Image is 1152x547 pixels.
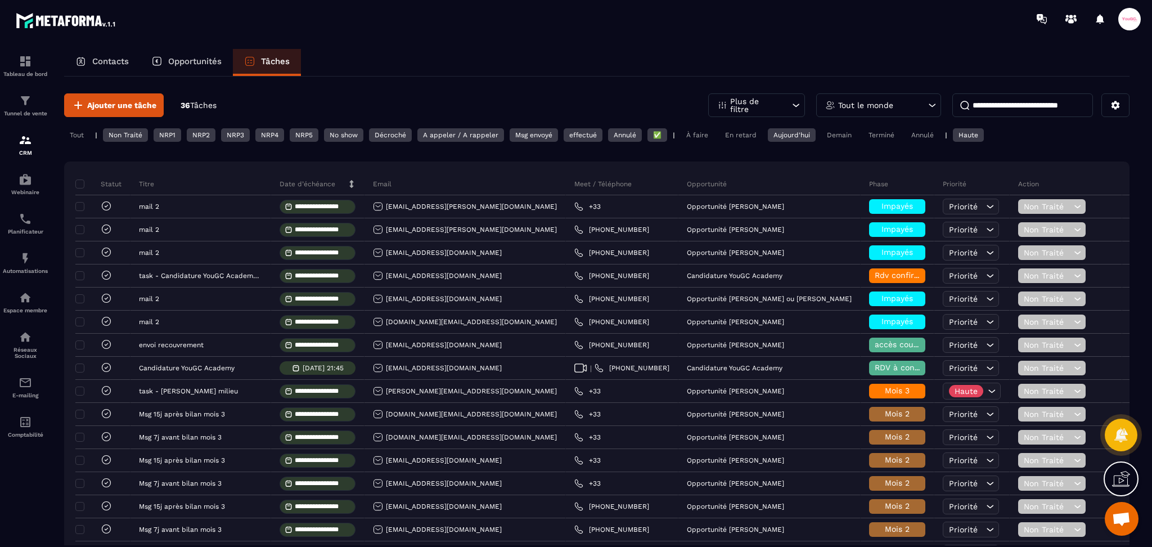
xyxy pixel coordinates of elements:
[885,478,910,487] span: Mois 2
[3,243,48,283] a: automationsautomationsAutomatisations
[881,294,913,303] span: Impayés
[3,204,48,243] a: schedulerschedulerPlanificateur
[3,392,48,398] p: E-mailing
[875,363,947,372] span: RDV à confimer ❓
[303,364,344,372] p: [DATE] 21:45
[881,201,913,210] span: Impayés
[768,128,816,142] div: Aujourd'hui
[574,202,601,211] a: +33
[64,49,140,76] a: Contacts
[3,322,48,367] a: social-networksocial-networkRéseaux Sociaux
[19,376,32,389] img: email
[3,125,48,164] a: formationformationCRM
[949,202,978,211] span: Priorité
[673,131,675,139] p: |
[139,364,235,372] p: Candidature YouGC Academy
[373,180,391,189] p: Email
[687,526,784,533] p: Opportunité [PERSON_NAME]
[103,128,148,142] div: Non Traité
[3,367,48,407] a: emailemailE-mailing
[949,479,978,488] span: Priorité
[19,94,32,107] img: formation
[949,410,978,419] span: Priorité
[140,49,233,76] a: Opportunités
[647,128,667,142] div: ✅
[574,317,649,326] a: [PHONE_NUMBER]
[255,128,284,142] div: NRP4
[574,225,649,234] a: [PHONE_NUMBER]
[881,225,913,234] span: Impayés
[1024,248,1071,257] span: Non Traité
[838,101,893,109] p: Tout le monde
[687,387,784,395] p: Opportunité [PERSON_NAME]
[885,386,910,395] span: Mois 3
[1105,502,1138,536] a: Ouvrir le chat
[687,203,784,210] p: Opportunité [PERSON_NAME]
[92,56,129,66] p: Contacts
[574,502,649,511] a: [PHONE_NUMBER]
[139,456,225,464] p: Msg 15j après bilan mois 3
[3,432,48,438] p: Comptabilité
[139,295,159,303] p: mail 2
[1024,225,1071,234] span: Non Traité
[139,249,159,257] p: mail 2
[574,525,649,534] a: [PHONE_NUMBER]
[687,433,784,441] p: Opportunité [PERSON_NAME]
[595,364,669,373] a: [PHONE_NUMBER]
[875,340,939,349] span: accès coupés ❌
[949,271,978,280] span: Priorité
[949,317,978,326] span: Priorité
[324,128,363,142] div: No show
[290,128,318,142] div: NRP5
[78,180,121,189] p: Statut
[3,71,48,77] p: Tableau de bord
[139,203,159,210] p: mail 2
[1024,502,1071,511] span: Non Traité
[3,283,48,322] a: automationsautomationsEspace membre
[863,128,900,142] div: Terminé
[574,294,649,303] a: [PHONE_NUMBER]
[87,100,156,111] span: Ajouter une tâche
[233,49,301,76] a: Tâches
[869,180,888,189] p: Phase
[510,128,558,142] div: Msg envoyé
[1024,479,1071,488] span: Non Traité
[687,318,784,326] p: Opportunité [PERSON_NAME]
[187,128,215,142] div: NRP2
[3,86,48,125] a: formationformationTunnel de vente
[949,525,978,534] span: Priorité
[3,46,48,86] a: formationformationTableau de bord
[881,317,913,326] span: Impayés
[3,307,48,313] p: Espace membre
[1024,410,1071,419] span: Non Traité
[719,128,762,142] div: En retard
[417,128,504,142] div: A appeler / A rappeler
[168,56,222,66] p: Opportunités
[1024,340,1071,349] span: Non Traité
[139,387,238,395] p: task - [PERSON_NAME] milieu
[687,272,782,280] p: Candidature YouGC Academy
[3,347,48,359] p: Réseaux Sociaux
[949,364,978,373] span: Priorité
[1024,294,1071,303] span: Non Traité
[687,364,782,372] p: Candidature YouGC Academy
[906,128,939,142] div: Annulé
[1024,387,1071,396] span: Non Traité
[687,295,852,303] p: Opportunité [PERSON_NAME] ou [PERSON_NAME]
[139,479,222,487] p: Msg 7j avant bilan mois 3
[64,93,164,117] button: Ajouter une tâche
[687,249,784,257] p: Opportunité [PERSON_NAME]
[1024,317,1071,326] span: Non Traité
[574,387,601,396] a: +33
[943,180,966,189] p: Priorité
[574,340,649,349] a: [PHONE_NUMBER]
[19,55,32,68] img: formation
[369,128,412,142] div: Décroché
[574,433,601,442] a: +33
[945,131,947,139] p: |
[3,189,48,195] p: Webinaire
[574,271,649,280] a: [PHONE_NUMBER]
[3,150,48,156] p: CRM
[3,268,48,274] p: Automatisations
[139,180,154,189] p: Titre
